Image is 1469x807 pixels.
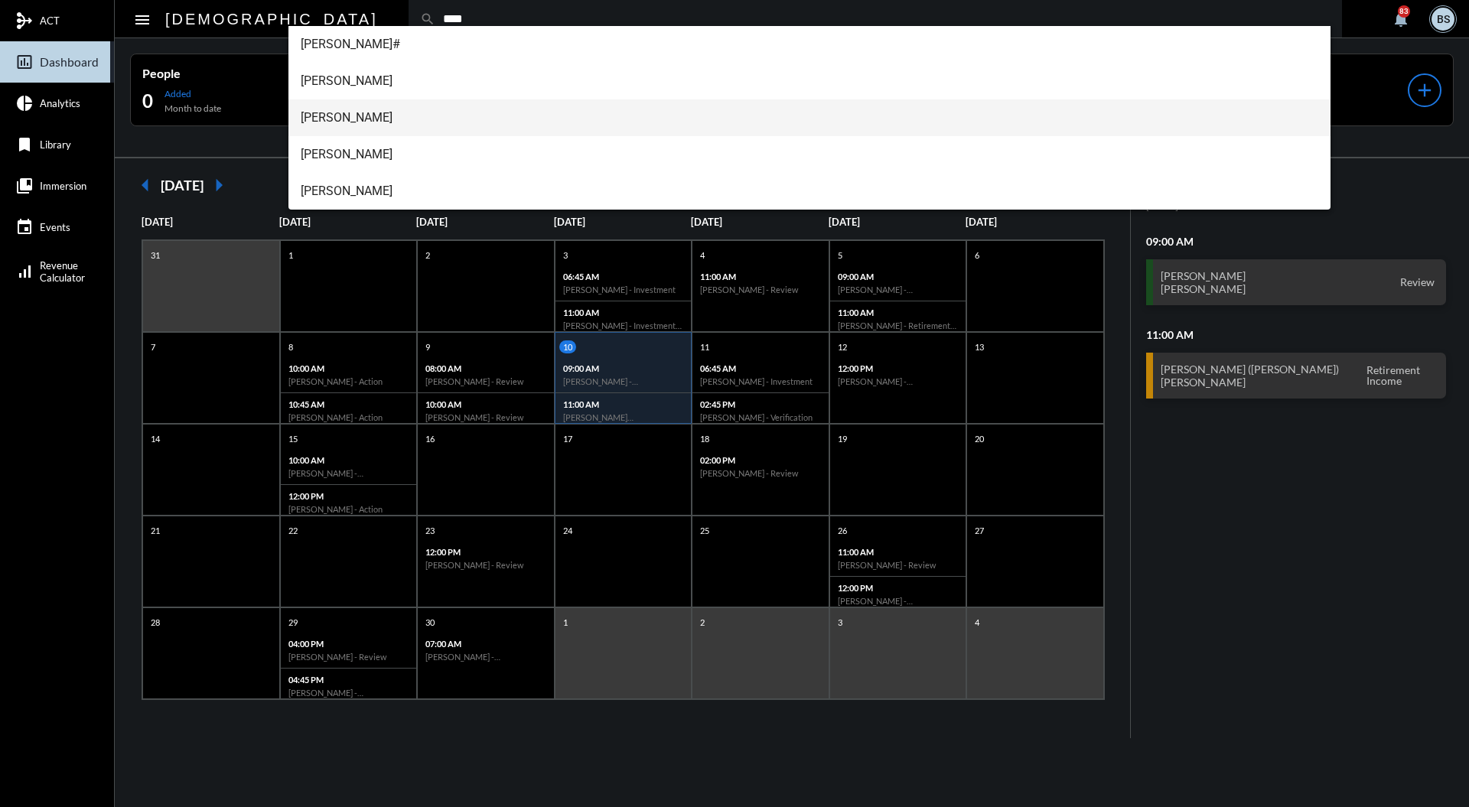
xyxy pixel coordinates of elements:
[425,560,546,570] h6: [PERSON_NAME] - Review
[161,177,204,194] h2: [DATE]
[40,221,70,233] span: Events
[829,216,966,228] p: [DATE]
[971,249,983,262] p: 6
[15,262,34,281] mat-icon: signal_cellular_alt
[563,285,684,294] h6: [PERSON_NAME] - Investment
[554,216,692,228] p: [DATE]
[559,524,576,537] p: 24
[301,136,1319,173] span: [PERSON_NAME]
[834,432,851,445] p: 19
[15,53,34,71] mat-icon: insert_chart_outlined
[422,340,434,353] p: 9
[696,616,708,629] p: 2
[285,340,297,353] p: 8
[838,376,959,386] h6: [PERSON_NAME] - [PERSON_NAME] - Retirement Income
[142,216,279,228] p: [DATE]
[301,63,1319,99] span: [PERSON_NAME]
[425,399,546,409] p: 10:00 AM
[147,249,164,262] p: 31
[696,340,713,353] p: 11
[425,547,546,557] p: 12:00 PM
[1161,363,1363,389] h3: [PERSON_NAME] ([PERSON_NAME]) [PERSON_NAME]
[40,259,85,284] span: Revenue Calculator
[425,412,546,422] h6: [PERSON_NAME] - Review
[301,26,1319,63] span: [PERSON_NAME]#
[838,363,959,373] p: 12:00 PM
[1398,5,1410,18] div: 83
[425,652,546,662] h6: [PERSON_NAME] - [PERSON_NAME] - Review
[838,308,959,317] p: 11:00 AM
[838,560,959,570] h6: [PERSON_NAME] - Review
[559,616,572,629] p: 1
[838,272,959,281] p: 09:00 AM
[700,376,821,386] h6: [PERSON_NAME] - Investment
[285,249,297,262] p: 1
[288,363,409,373] p: 10:00 AM
[301,173,1319,210] span: [PERSON_NAME]
[147,616,164,629] p: 28
[425,639,546,649] p: 07:00 AM
[422,432,438,445] p: 16
[834,616,846,629] p: 3
[15,218,34,236] mat-icon: event
[971,524,988,537] p: 27
[834,249,846,262] p: 5
[563,363,684,373] p: 09:00 AM
[696,249,708,262] p: 4
[164,88,221,99] p: Added
[147,432,164,445] p: 14
[838,547,959,557] p: 11:00 AM
[416,216,554,228] p: [DATE]
[301,99,1319,136] span: [PERSON_NAME]
[288,412,409,422] h6: [PERSON_NAME] - Action
[15,177,34,195] mat-icon: collections_bookmark
[559,249,572,262] p: 3
[834,524,851,537] p: 26
[563,308,684,317] p: 11:00 AM
[422,524,438,537] p: 23
[1146,328,1447,341] h2: 11:00 AM
[563,412,684,422] h6: [PERSON_NAME] ([PERSON_NAME]) [PERSON_NAME] - Retirement Income
[204,170,234,200] mat-icon: arrow_right
[133,11,151,29] mat-icon: Side nav toggle icon
[288,639,409,649] p: 04:00 PM
[700,285,821,294] h6: [PERSON_NAME] - Review
[559,340,576,353] p: 10
[288,468,409,478] h6: [PERSON_NAME] - [PERSON_NAME] - Review
[420,11,435,27] mat-icon: search
[15,94,34,112] mat-icon: pie_chart
[563,321,684,330] h6: [PERSON_NAME] - Investment Review
[142,66,404,80] p: People
[288,688,409,698] h6: [PERSON_NAME] - [PERSON_NAME] - Retirement Doctrine I
[691,216,829,228] p: [DATE]
[285,432,301,445] p: 15
[285,524,301,537] p: 22
[696,432,713,445] p: 18
[147,340,159,353] p: 7
[563,376,684,386] h6: [PERSON_NAME] - [PERSON_NAME] - Review
[127,4,158,34] button: Toggle sidenav
[422,616,438,629] p: 30
[288,491,409,501] p: 12:00 PM
[700,468,821,478] h6: [PERSON_NAME] - Review
[696,524,713,537] p: 25
[40,15,60,27] span: ACT
[147,524,164,537] p: 21
[15,11,34,30] mat-icon: mediation
[838,596,959,606] h6: [PERSON_NAME] - [PERSON_NAME] - Life With [PERSON_NAME]
[142,89,153,113] h2: 0
[288,455,409,465] p: 10:00 AM
[700,272,821,281] p: 11:00 AM
[700,412,821,422] h6: [PERSON_NAME] - Verification
[838,321,959,330] h6: [PERSON_NAME] - Retirement Doctrine Review
[40,138,71,151] span: Library
[1146,235,1447,248] h2: 09:00 AM
[425,376,546,386] h6: [PERSON_NAME] - Review
[1432,8,1454,31] div: BS
[563,399,684,409] p: 11:00 AM
[40,180,86,192] span: Immersion
[40,55,99,69] span: Dashboard
[700,399,821,409] p: 02:45 PM
[971,432,988,445] p: 20
[285,616,301,629] p: 29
